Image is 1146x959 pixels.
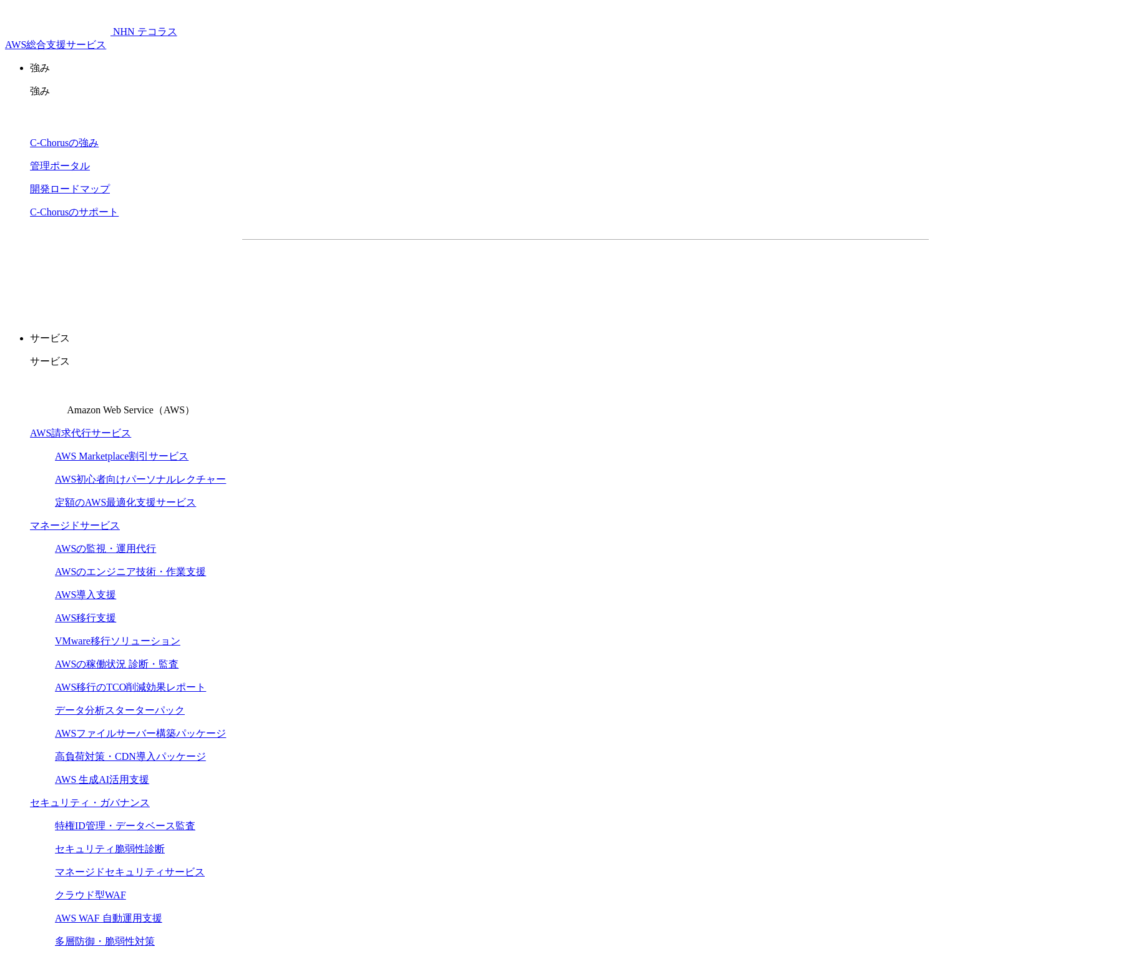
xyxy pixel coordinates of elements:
a: 資料を請求する [378,260,579,291]
a: 特権ID管理・データベース監査 [55,820,195,831]
p: サービス [30,332,1141,345]
a: AWS WAF 自動運用支援 [55,913,162,923]
a: AWS総合支援サービス C-Chorus NHN テコラスAWS総合支援サービス [5,26,177,50]
a: AWS移行支援 [55,612,116,623]
a: マネージドセキュリティサービス [55,867,205,877]
a: AWS初心者向けパーソナルレクチャー [55,474,226,484]
a: AWS移行のTCO削減効果レポート [55,682,206,692]
a: C-Chorusのサポート [30,207,119,217]
p: 強み [30,62,1141,75]
a: AWSのエンジニア技術・作業支援 [55,566,206,577]
a: AWSファイルサーバー構築パッケージ [55,728,226,739]
a: セキュリティ脆弱性診断 [55,843,165,854]
p: サービス [30,355,1141,368]
a: 開発ロードマップ [30,184,110,194]
a: 多層防御・脆弱性対策 [55,936,155,947]
a: AWS請求代行サービス [30,428,131,438]
img: AWS総合支援サービス C-Chorus [5,5,110,35]
a: AWS Marketplace割引サービス [55,451,189,461]
a: セキュリティ・ガバナンス [30,797,150,808]
a: AWSの稼働状況 診断・監査 [55,659,179,669]
img: Amazon Web Service（AWS） [30,378,65,413]
a: 高負荷対策・CDN導入パッケージ [55,751,206,762]
a: C-Chorusの強み [30,137,99,148]
a: クラウド型WAF [55,890,126,900]
a: まずは相談する [592,260,793,291]
a: AWSの監視・運用代行 [55,543,156,554]
a: データ分析スターターパック [55,705,185,716]
a: 定額のAWS最適化支援サービス [55,497,196,508]
span: Amazon Web Service（AWS） [67,405,195,415]
a: AWS導入支援 [55,589,116,600]
p: 強み [30,85,1141,98]
a: AWS 生成AI活用支援 [55,774,149,785]
a: VMware移行ソリューション [55,636,180,646]
a: 管理ポータル [30,160,90,171]
a: マネージドサービス [30,520,120,531]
